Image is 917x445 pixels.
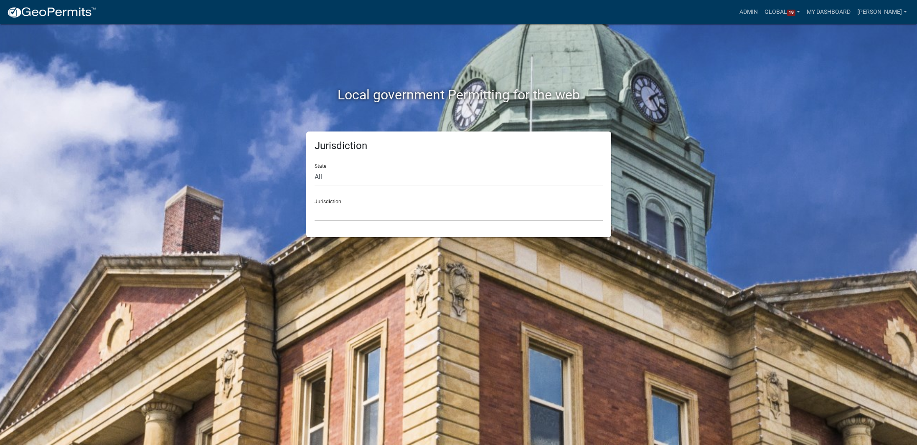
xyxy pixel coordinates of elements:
span: 19 [787,10,795,16]
a: [PERSON_NAME] [854,4,910,20]
a: Global19 [761,4,804,20]
a: My Dashboard [803,4,854,20]
a: Admin [736,4,761,20]
h2: Local government Permitting for the web [227,87,691,103]
h5: Jurisdiction [315,140,603,152]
